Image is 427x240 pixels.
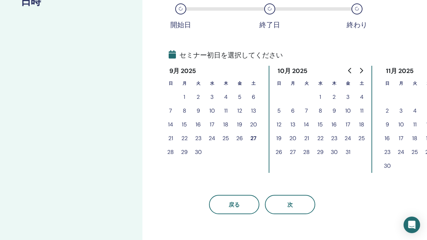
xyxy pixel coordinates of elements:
div: 終了日 [252,21,287,29]
th: 木曜日 [327,76,341,90]
button: 17 [341,118,355,132]
button: Go to next month [356,64,367,77]
button: 戻る [209,195,259,214]
button: 27 [247,132,260,145]
th: 月曜日 [178,76,191,90]
button: 11 [408,118,422,132]
button: 17 [205,118,219,132]
button: 3 [205,90,219,104]
span: 次 [287,201,293,208]
button: 10 [341,104,355,118]
button: 30 [191,145,205,159]
div: 開始日 [163,21,198,29]
button: 20 [286,132,300,145]
button: 13 [286,118,300,132]
span: セミナー初日を選択してください [169,50,283,60]
th: 土曜日 [247,76,260,90]
button: 3 [341,90,355,104]
button: 18 [355,118,369,132]
button: 23 [380,145,394,159]
button: 3 [394,104,408,118]
button: 9 [380,118,394,132]
span: 戻る [229,201,240,208]
button: 25 [355,132,369,145]
th: 土曜日 [355,76,369,90]
button: 5 [272,104,286,118]
button: 18 [219,118,233,132]
button: 17 [394,132,408,145]
button: 23 [191,132,205,145]
th: 金曜日 [341,76,355,90]
th: 火曜日 [408,76,422,90]
button: 24 [394,145,408,159]
button: 16 [327,118,341,132]
button: 9 [327,104,341,118]
button: 21 [300,132,314,145]
button: 4 [355,90,369,104]
th: 水曜日 [205,76,219,90]
button: 11 [355,104,369,118]
th: 木曜日 [219,76,233,90]
button: 6 [286,104,300,118]
button: 18 [408,132,422,145]
button: 2 [327,90,341,104]
button: 14 [164,118,178,132]
button: 12 [233,104,247,118]
button: 9 [191,104,205,118]
button: 1 [314,90,327,104]
div: 11月 2025 [380,66,419,76]
button: 12 [272,118,286,132]
button: 4 [219,90,233,104]
button: 24 [341,132,355,145]
th: 火曜日 [191,76,205,90]
button: 19 [272,132,286,145]
div: 9月 2025 [164,66,202,76]
button: 8 [314,104,327,118]
button: 10 [205,104,219,118]
button: 31 [341,145,355,159]
div: 終わり [340,21,374,29]
button: 16 [191,118,205,132]
button: 23 [327,132,341,145]
th: 日曜日 [164,76,178,90]
button: 19 [233,118,247,132]
button: 29 [314,145,327,159]
button: 15 [314,118,327,132]
button: 20 [247,118,260,132]
button: 16 [380,132,394,145]
button: 2 [380,104,394,118]
button: 24 [205,132,219,145]
button: 21 [164,132,178,145]
div: 10月 2025 [272,66,313,76]
button: Go to previous month [345,64,356,77]
th: 月曜日 [394,76,408,90]
button: 29 [178,145,191,159]
th: 日曜日 [380,76,394,90]
button: 1 [178,90,191,104]
th: 月曜日 [286,76,300,90]
button: 次 [265,195,315,214]
button: 14 [300,118,314,132]
button: 6 [247,90,260,104]
button: 10 [394,118,408,132]
button: 7 [300,104,314,118]
button: 30 [327,145,341,159]
button: 26 [233,132,247,145]
button: 8 [178,104,191,118]
button: 27 [286,145,300,159]
div: Open Intercom Messenger [404,217,420,233]
button: 15 [178,118,191,132]
button: 28 [300,145,314,159]
button: 25 [408,145,422,159]
button: 11 [219,104,233,118]
th: 火曜日 [300,76,314,90]
button: 7 [164,104,178,118]
button: 5 [233,90,247,104]
th: 水曜日 [314,76,327,90]
button: 2 [191,90,205,104]
button: 22 [178,132,191,145]
button: 4 [408,104,422,118]
button: 26 [272,145,286,159]
button: 25 [219,132,233,145]
th: 金曜日 [233,76,247,90]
